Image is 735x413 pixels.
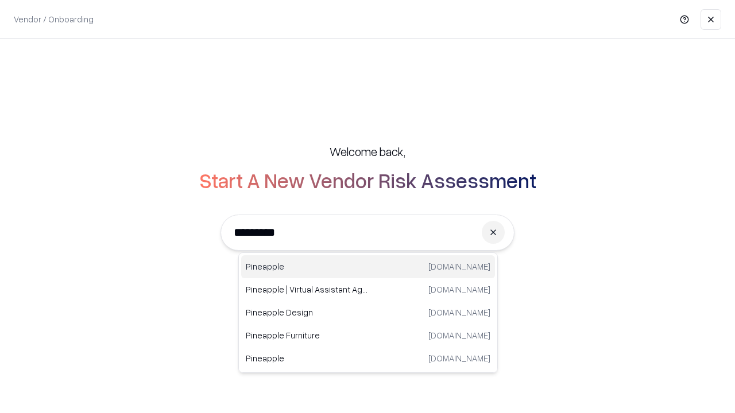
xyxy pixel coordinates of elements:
p: [DOMAIN_NAME] [428,283,490,295]
p: Pineapple Design [246,306,368,318]
p: Vendor / Onboarding [14,13,94,25]
p: Pineapple | Virtual Assistant Agency [246,283,368,295]
p: Pineapple [246,260,368,272]
h2: Start A New Vendor Risk Assessment [199,169,536,192]
p: [DOMAIN_NAME] [428,306,490,318]
p: Pineapple Furniture [246,329,368,341]
h5: Welcome back, [330,143,405,159]
div: Suggestions [238,252,498,373]
p: Pineapple [246,352,368,364]
p: [DOMAIN_NAME] [428,260,490,272]
p: [DOMAIN_NAME] [428,329,490,341]
p: [DOMAIN_NAME] [428,352,490,364]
